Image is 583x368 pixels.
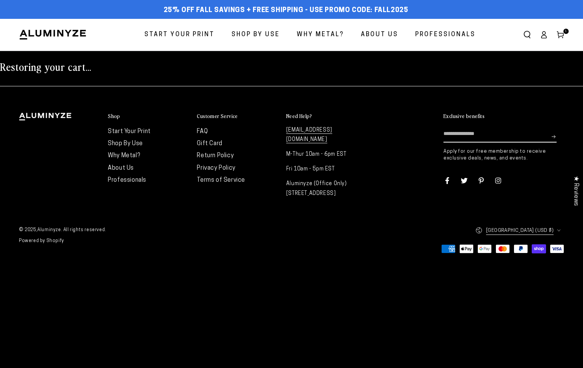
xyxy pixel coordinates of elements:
span: [GEOGRAPHIC_DATA] (USD $) [486,226,554,235]
p: Aluminyze (Office Only) [STREET_ADDRESS] [286,179,368,198]
p: Apply for our free membership to receive exclusive deals, news, and events. [443,148,564,162]
a: Start Your Print [139,25,220,45]
summary: Shop [108,113,189,120]
a: Shop By Use [108,141,143,147]
span: Why Metal? [297,29,344,40]
a: Shop By Use [226,25,285,45]
span: Shop By Use [232,29,280,40]
a: Professionals [108,177,146,183]
summary: Customer Service [197,113,278,120]
a: [EMAIL_ADDRESS][DOMAIN_NAME] [286,127,332,143]
span: Professionals [415,29,476,40]
p: M-Thur 10am - 6pm EST [286,150,368,159]
a: Privacy Policy [197,165,235,171]
span: Start Your Print [144,29,215,40]
h2: Shop [108,113,120,120]
a: Gift Card [197,141,222,147]
a: Aluminyze [37,228,61,232]
summary: Exclusive benefits [443,113,564,120]
a: Why Metal? [291,25,350,45]
span: About Us [361,29,398,40]
a: About Us [108,165,134,171]
h2: Need Help? [286,113,312,120]
a: Return Policy [197,153,234,159]
summary: Need Help? [286,113,368,120]
a: FAQ [197,129,208,135]
small: © 2025, . All rights reserved. [19,225,291,236]
summary: Search our site [519,26,535,43]
a: Why Metal? [108,153,140,159]
a: About Us [355,25,404,45]
a: Professionals [410,25,481,45]
a: Terms of Service [197,177,245,183]
h2: Customer Service [197,113,238,120]
a: Start Your Print [108,129,151,135]
a: Powered by Shopify [19,239,64,243]
p: Fri 10am - 5pm EST [286,164,368,174]
img: Aluminyze [19,29,87,40]
span: 25% off FALL Savings + Free Shipping - Use Promo Code: FALL2025 [164,6,408,15]
span: 1 [565,29,567,34]
div: Click to open Judge.me floating reviews tab [569,170,583,212]
h2: Exclusive benefits [443,113,485,120]
button: [GEOGRAPHIC_DATA] (USD $) [476,222,564,239]
button: Subscribe [552,126,557,148]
